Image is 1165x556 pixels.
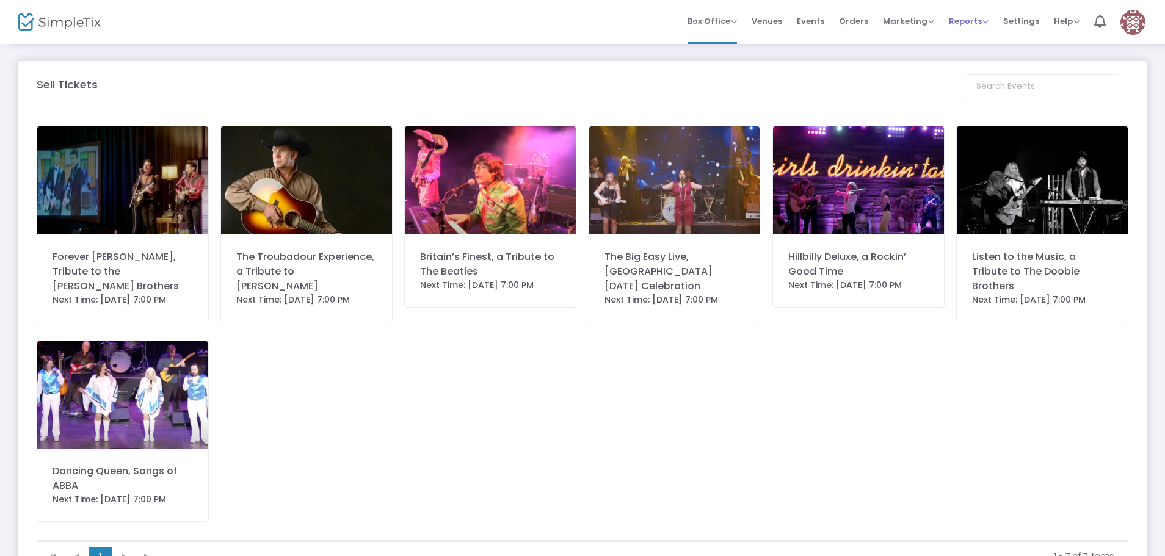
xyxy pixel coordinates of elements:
[37,76,98,93] m-panel-title: Sell Tickets
[420,250,561,279] div: Britain’s Finest, a Tribute to The Beatles
[53,464,193,493] div: Dancing Queen, Songs of ABBA
[839,5,868,37] span: Orders
[788,279,929,292] div: Next Time: [DATE] 7:00 PM
[797,5,824,37] span: Events
[788,250,929,279] div: Hillbilly Deluxe, a Rockin’ Good Time
[37,341,208,449] img: Screenshot2025-08-15at6.15.43PM.png
[883,15,934,27] span: Marketing
[972,250,1112,294] div: Listen to the Music, a Tribute to The Doobie Brothers
[1054,15,1080,27] span: Help
[53,294,193,306] div: Next Time: [DATE] 7:00 PM
[967,74,1119,98] input: Search Events
[957,126,1128,234] img: Screenshot2025-08-15at4.47.50PM.png
[752,5,782,37] span: Venues
[589,126,760,234] img: Screenshot2025-08-15at6.03.14PM.png
[53,493,193,506] div: Next Time: [DATE] 7:00 PM
[1003,5,1039,37] span: Settings
[688,15,737,27] span: Box Office
[773,126,944,234] img: Screenshot2025-08-15at6.08.57PM.png
[236,250,377,294] div: The Troubadour Experience, a Tribute to [PERSON_NAME]
[37,126,208,234] img: Screenshot2025-08-15at4.40.25PM.png
[420,279,561,292] div: Next Time: [DATE] 7:00 PM
[972,294,1112,306] div: Next Time: [DATE] 7:00 PM
[236,294,377,306] div: Next Time: [DATE] 7:00 PM
[53,250,193,294] div: Forever [PERSON_NAME], Tribute to the [PERSON_NAME] Brothers
[604,250,745,294] div: The Big Easy Live, [GEOGRAPHIC_DATA] [DATE] Celebration
[221,126,392,234] img: PromoPic2.jpg
[949,15,989,27] span: Reports
[604,294,745,306] div: Next Time: [DATE] 7:00 PM
[37,541,1128,541] div: Data table
[405,126,576,234] img: Screenshot2025-08-15at4.44.38PM.png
